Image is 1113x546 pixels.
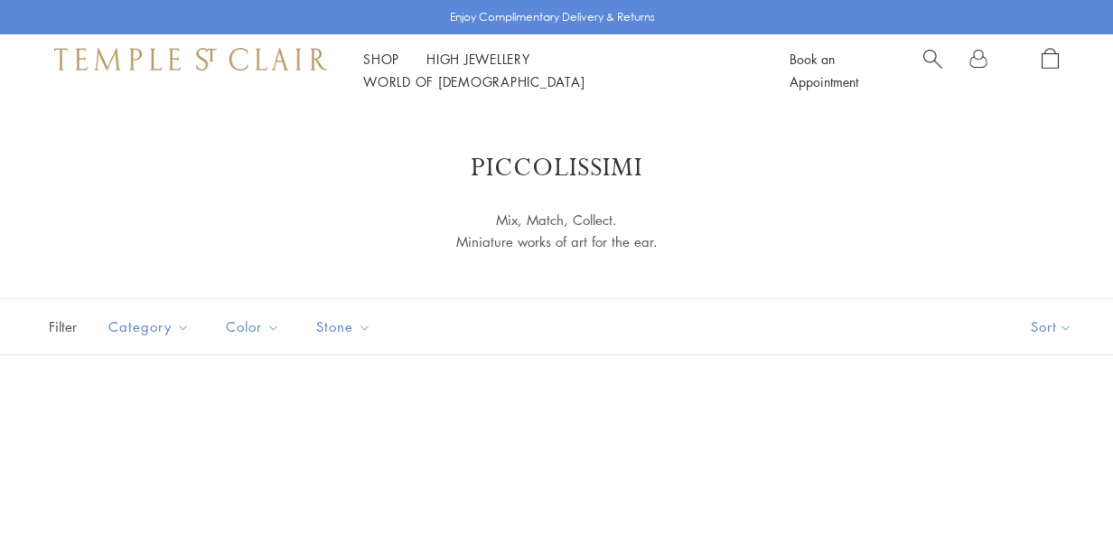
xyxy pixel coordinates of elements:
button: Stone [303,306,385,347]
span: Category [99,315,203,338]
span: Color [217,315,294,338]
nav: Main navigation [363,48,749,93]
span: Stone [307,315,385,338]
button: Show sort by [990,299,1113,354]
a: World of [DEMOGRAPHIC_DATA]World of [DEMOGRAPHIC_DATA] [363,72,585,90]
button: Color [212,306,294,347]
p: Enjoy Complimentary Delivery & Returns [450,8,655,26]
p: Mix, Match, Collect. Miniature works of art for the ear. [317,209,796,254]
a: Open Shopping Bag [1042,48,1059,93]
a: ShopShop [363,50,399,68]
button: Category [95,306,203,347]
h1: Piccolissimi [72,152,1041,184]
a: Search [923,48,942,93]
img: Temple St. Clair [54,48,327,70]
a: High JewelleryHigh Jewellery [426,50,530,68]
a: Book an Appointment [790,50,858,90]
